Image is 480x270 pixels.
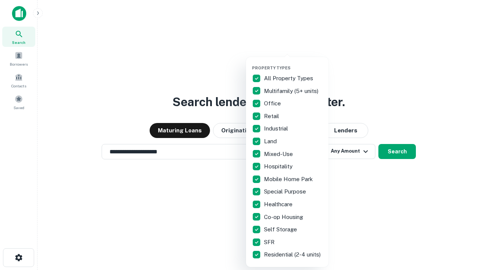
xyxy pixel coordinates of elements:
p: Retail [264,112,280,121]
p: Mobile Home Park [264,175,314,184]
span: Property Types [252,66,291,70]
p: Industrial [264,124,289,133]
p: All Property Types [264,74,315,83]
p: Office [264,99,282,108]
p: Co-op Housing [264,213,304,222]
p: Residential (2-4 units) [264,250,322,259]
p: Hospitality [264,162,294,171]
p: Special Purpose [264,187,307,196]
p: Mixed-Use [264,150,294,159]
p: Multifamily (5+ units) [264,87,320,96]
p: SFR [264,238,276,247]
p: Self Storage [264,225,298,234]
p: Land [264,137,278,146]
p: Healthcare [264,200,294,209]
iframe: Chat Widget [442,186,480,222]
